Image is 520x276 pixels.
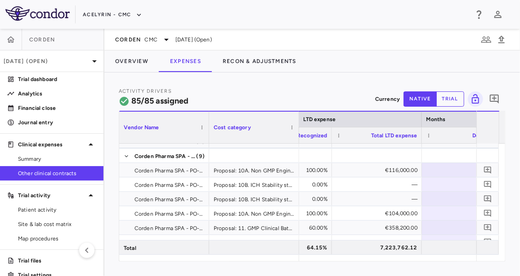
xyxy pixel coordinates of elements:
[371,132,417,139] span: Total LTD expense
[134,207,204,221] span: Corden Pharma SPA - PO-1174
[464,91,483,107] span: You do not have permission to lock or unlock grids
[482,193,494,205] button: Add comment
[340,192,417,206] div: —
[340,177,417,192] div: —
[18,169,96,177] span: Other clinical contracts
[134,235,204,250] span: Corden Pharma SPA - PO-1174
[484,166,492,174] svg: Add comment
[209,163,299,177] div: Proposal: 10A. Non GMP Engineering Batch. Active = 1 batch x 5,000 PFS (8L Formulation). Price wi...
[18,104,96,112] p: Financial close
[124,124,159,131] span: Vendor Name
[403,91,437,107] button: native
[131,95,188,107] h6: 85/85 assigned
[18,140,85,149] p: Clinical expenses
[5,6,70,21] img: logo-full-SnFGN8VE.png
[18,90,96,98] p: Analytics
[134,163,204,178] span: Corden Pharma SPA - PO-1174
[375,95,400,103] p: Currency
[426,116,446,122] span: Months
[18,257,96,265] p: Trial files
[209,235,299,249] div: Proposal: 11. GMP Clinical Batches (Placebo = 2 batches x 10,000 PFS each (16L each formulation b...
[484,223,492,232] svg: Add comment
[18,155,96,163] span: Summary
[436,91,464,107] button: trial
[18,191,85,199] p: Trial activity
[482,222,494,234] button: Add comment
[482,164,494,176] button: Add comment
[472,132,507,139] span: Dec-22_units
[340,163,417,177] div: €116,000.00
[340,206,417,221] div: €104,000.00
[212,50,307,72] button: Recon & Adjustments
[104,50,159,72] button: Overview
[29,36,55,43] span: Corden
[482,236,494,248] button: Add comment
[214,124,251,131] span: Cost category
[134,149,196,163] span: Corden Pharma SPA - PO-1174
[484,180,492,189] svg: Add comment
[482,207,494,219] button: Add comment
[291,132,327,139] span: % Recognized
[145,36,157,44] span: CMC
[484,209,492,217] svg: Add comment
[134,178,204,192] span: Corden Pharma SPA - PO-1174
[18,206,96,214] span: Patient activity
[18,220,96,228] span: Site & lab cost matrix
[209,206,299,220] div: Proposal: 10A. Non GMP Engineering Batch. Placebo = 1 x 10,000 PFS (16L Formulation). Price witho...
[209,192,299,206] div: Proposal: 10B. ICH Stability study on the two batches in MS10A - Active
[197,149,205,163] span: (9)
[18,118,96,127] p: Journal entry
[18,75,96,83] p: Trial dashboard
[209,221,299,235] div: Proposal: 11. GMP Clinical Batches Active (3 batches x 8,750 PFS each 14 L each formulation batch...
[484,238,492,246] svg: Add comment
[115,36,141,43] span: Corden
[304,116,336,122] span: LTD expense
[159,50,212,72] button: Expenses
[340,240,417,255] div: 7,223,762.12
[119,88,172,94] span: Activity Drivers
[18,235,96,243] span: Map procedures
[83,8,142,22] button: Acelyrin - CMC
[209,177,299,191] div: Proposal: 10B. ICH Stability study on the two batches in MS10A - [GEOGRAPHIC_DATA]
[340,221,417,235] div: €358,200.00
[134,221,204,235] span: Corden Pharma SPA - PO-1174
[4,57,89,65] p: [DATE] (Open)
[124,241,136,255] span: Total
[487,91,502,107] button: Add comment
[175,36,212,44] span: [DATE] (Open)
[489,94,500,104] svg: Add comment
[134,192,204,207] span: Corden Pharma SPA - PO-1174
[482,178,494,190] button: Add comment
[484,195,492,203] svg: Add comment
